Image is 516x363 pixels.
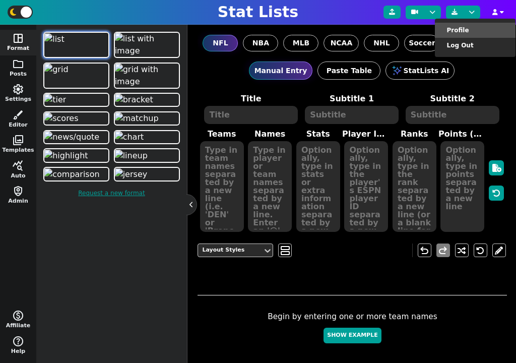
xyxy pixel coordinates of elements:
span: folder [12,58,24,70]
div: Layout Styles [202,246,259,255]
span: settings [12,83,24,95]
span: MLB [293,38,310,48]
label: Ranks [391,128,439,140]
label: Subtitle 1 [301,93,402,105]
img: tier [44,94,66,106]
span: shield_person [12,185,24,197]
li: Log Out [435,38,515,53]
span: monetization_on [12,310,24,322]
label: Stats [294,128,342,140]
a: Request a new format [41,184,182,203]
img: chart [115,131,144,143]
img: bracket [115,94,153,106]
img: list with image [115,33,179,57]
img: grid with image [115,64,179,88]
img: grid [44,64,68,76]
button: redo [436,244,450,257]
span: undo [418,245,430,257]
span: photo_library [12,134,24,146]
span: query_stats [12,160,24,172]
button: StatLists AI [385,62,455,80]
img: scores [44,112,78,125]
span: brush [12,109,24,121]
label: Subtitle 2 [402,93,503,105]
img: highlight [44,150,88,162]
span: NFL [213,38,228,48]
span: redo [437,245,449,257]
label: Player ID/Image URL [342,128,391,140]
img: list [44,33,64,45]
ul: Menu [435,19,515,57]
div: Begin by entering one or more team names [198,311,507,348]
h1: Stat Lists [218,3,298,21]
label: Title [201,93,301,105]
span: NHL [373,38,390,48]
button: Paste Table [317,62,380,80]
span: space_dashboard [12,32,24,44]
span: NCAA [331,38,353,48]
img: lineup [115,150,148,162]
span: NBA [252,38,269,48]
button: Show Example [324,328,381,343]
label: Names [246,128,294,140]
img: comparison [44,168,99,180]
img: matchup [115,112,159,125]
li: Profile [435,23,515,38]
label: Teams [198,128,246,140]
span: Soccer [409,38,435,48]
button: undo [418,244,431,257]
img: news/quote [44,131,99,143]
button: Manual Entry [249,62,313,80]
label: Points (< 8 teams) [438,128,487,140]
img: jersey [115,168,148,180]
span: help [12,335,24,347]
